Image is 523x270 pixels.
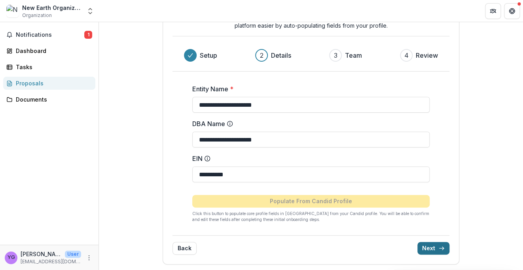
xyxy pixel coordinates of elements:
[22,4,81,12] div: New Earth Organization
[85,3,96,19] button: Open entity switcher
[260,51,263,60] div: 2
[334,51,337,60] div: 3
[345,51,362,60] h3: Team
[192,84,425,94] label: Entity Name
[84,253,94,262] button: More
[8,255,15,260] div: Yana Grammer
[404,51,409,60] div: 4
[200,51,217,60] h3: Setup
[3,28,95,41] button: Notifications1
[22,12,52,19] span: Organization
[3,44,95,57] a: Dashboard
[417,242,449,255] button: Next
[485,3,501,19] button: Partners
[184,49,438,62] div: Progress
[271,51,291,60] h3: Details
[3,93,95,106] a: Documents
[84,31,92,39] span: 1
[16,63,89,71] div: Tasks
[192,211,430,223] p: Click this button to populate core profile fields in [GEOGRAPHIC_DATA] from your Candid profile. ...
[16,79,89,87] div: Proposals
[3,77,95,90] a: Proposals
[65,251,81,258] p: User
[504,3,520,19] button: Get Help
[3,60,95,74] a: Tasks
[416,51,438,60] h3: Review
[16,47,89,55] div: Dashboard
[192,119,425,128] label: DBA Name
[192,154,425,163] label: EIN
[6,5,19,17] img: New Earth Organization
[16,32,84,38] span: Notifications
[172,242,197,255] button: Back
[21,250,62,258] p: [PERSON_NAME]
[192,195,430,208] button: Populate From Candid Profile
[16,95,89,104] div: Documents
[21,258,81,265] p: [EMAIL_ADDRESS][DOMAIN_NAME]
